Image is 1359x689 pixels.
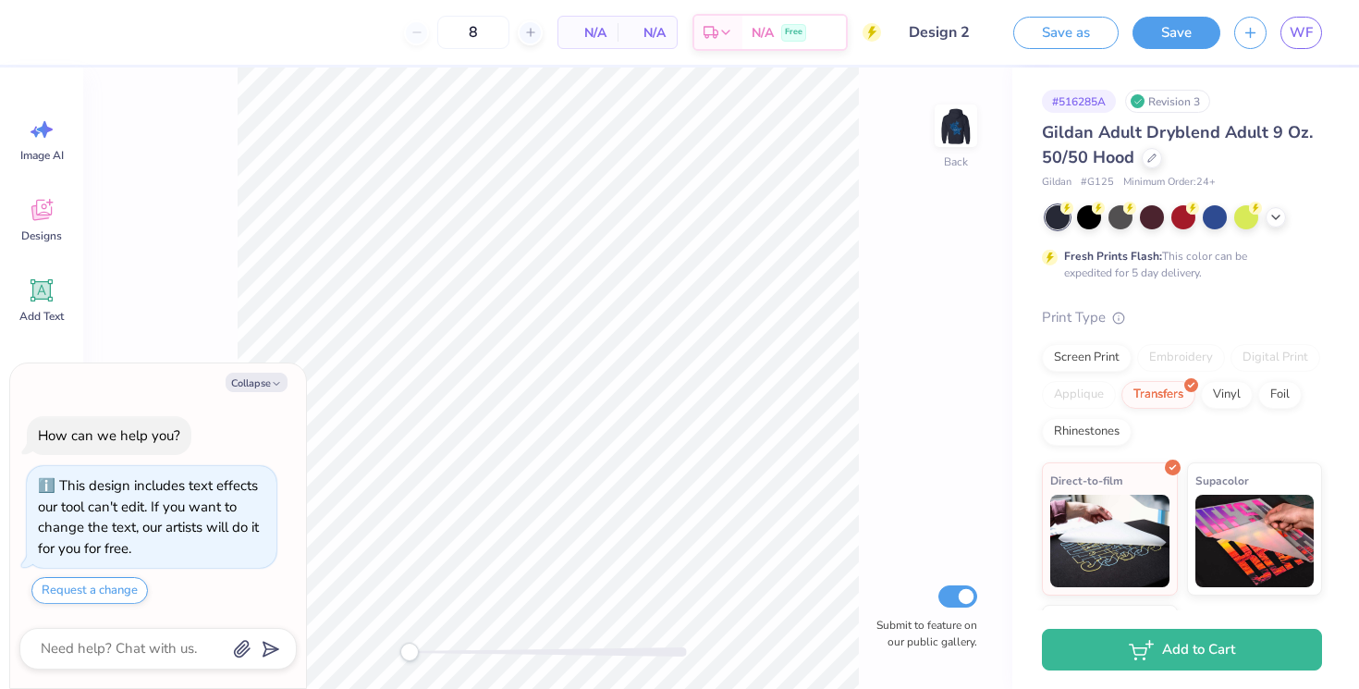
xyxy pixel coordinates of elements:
[1050,471,1123,490] span: Direct-to-film
[1042,307,1322,328] div: Print Type
[1290,22,1313,43] span: WF
[1123,175,1216,191] span: Minimum Order: 24 +
[629,23,666,43] span: N/A
[1230,344,1320,372] div: Digital Print
[1042,344,1132,372] div: Screen Print
[1042,175,1071,191] span: Gildan
[38,476,259,558] div: This design includes text effects our tool can't edit. If you want to change the text, our artist...
[752,23,774,43] span: N/A
[1195,471,1249,490] span: Supacolor
[1042,381,1116,409] div: Applique
[866,617,977,650] label: Submit to feature on our public gallery.
[1081,175,1114,191] span: # G125
[569,23,606,43] span: N/A
[937,107,974,144] img: Back
[1258,381,1302,409] div: Foil
[1064,248,1292,281] div: This color can be expedited for 5 day delivery.
[1042,629,1322,671] button: Add to Cart
[1121,381,1195,409] div: Transfers
[944,154,968,170] div: Back
[226,373,288,392] button: Collapse
[1064,249,1162,264] strong: Fresh Prints Flash:
[1195,495,1315,587] img: Supacolor
[1013,17,1119,49] button: Save as
[38,426,180,445] div: How can we help you?
[1125,90,1210,113] div: Revision 3
[1050,495,1169,587] img: Direct-to-film
[1042,121,1313,168] span: Gildan Adult Dryblend Adult 9 Oz. 50/50 Hood
[437,16,509,49] input: – –
[1137,344,1225,372] div: Embroidery
[895,14,986,51] input: Untitled Design
[31,577,148,604] button: Request a change
[1132,17,1220,49] button: Save
[19,309,64,324] span: Add Text
[20,148,64,163] span: Image AI
[21,228,62,243] span: Designs
[400,643,419,661] div: Accessibility label
[1201,381,1253,409] div: Vinyl
[1042,90,1116,113] div: # 516285A
[1280,17,1322,49] a: WF
[1042,418,1132,446] div: Rhinestones
[785,26,802,39] span: Free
